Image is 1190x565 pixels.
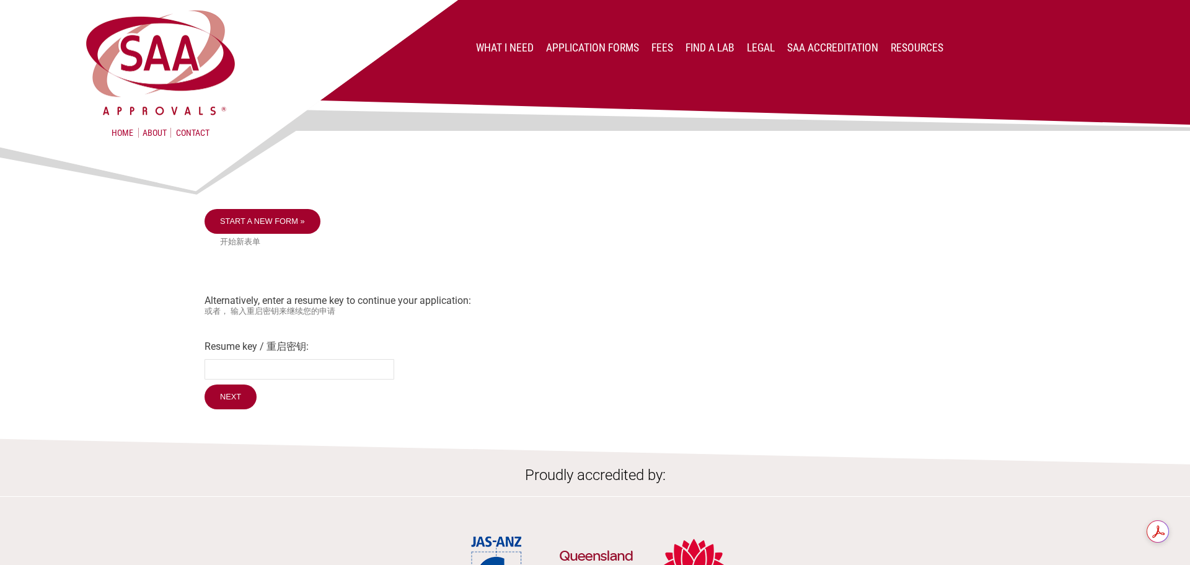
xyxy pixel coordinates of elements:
[685,42,734,54] a: Find a lab
[205,340,985,354] label: Resume key / 重启密钥:
[787,42,878,54] a: SAA Accreditation
[205,385,257,409] input: Next
[220,237,985,247] small: 开始新表单
[112,128,133,138] a: Home
[476,42,534,54] a: What I Need
[205,209,320,234] a: Start a new form »
[176,128,209,138] a: Contact
[83,7,238,118] img: SAA Approvals
[651,42,673,54] a: Fees
[747,42,775,54] a: Legal
[138,128,171,138] a: About
[891,42,943,54] a: Resources
[205,306,985,317] small: 或者， 输入重启密钥来继续您的申请
[546,42,639,54] a: Application Forms
[205,209,985,412] div: Alternatively, enter a resume key to continue your application:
